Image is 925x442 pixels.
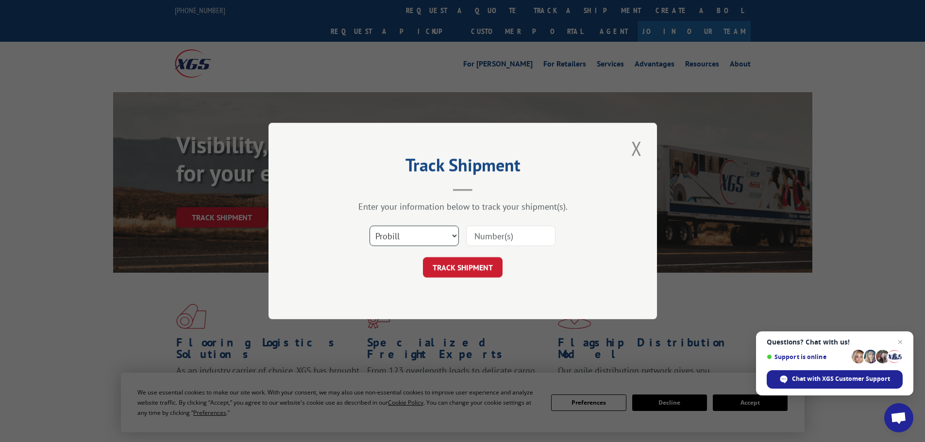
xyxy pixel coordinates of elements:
[792,375,890,383] span: Chat with XGS Customer Support
[767,338,903,346] span: Questions? Chat with us!
[317,201,608,212] div: Enter your information below to track your shipment(s).
[884,403,913,432] a: Open chat
[767,370,903,389] span: Chat with XGS Customer Support
[628,135,645,162] button: Close modal
[767,353,848,360] span: Support is online
[317,158,608,177] h2: Track Shipment
[466,226,555,246] input: Number(s)
[423,257,503,278] button: TRACK SHIPMENT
